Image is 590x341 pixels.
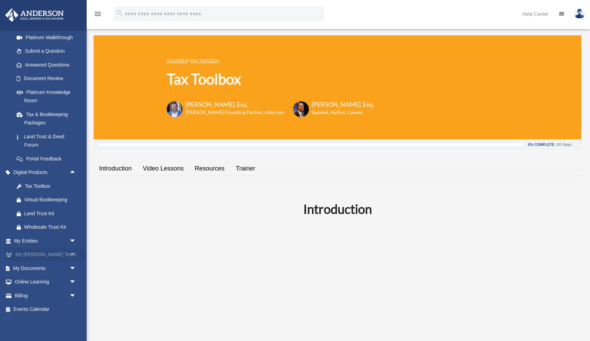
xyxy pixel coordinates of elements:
h3: [PERSON_NAME], Esq. [185,100,284,109]
a: My Entitiesarrow_drop_down [5,234,87,248]
a: Platinum Walkthrough [10,30,87,44]
div: Land Trust Kit [24,209,78,218]
a: Video Lessons [137,159,189,178]
a: Land Trust & Deed Forum [10,130,87,152]
span: arrow_drop_down [69,289,83,303]
span: arrow_drop_down [69,234,83,248]
h2: Introduction [98,200,577,218]
i: search [116,9,123,17]
a: Trainer [230,159,261,178]
img: User Pic [574,9,585,19]
a: My Documentsarrow_drop_down [5,261,87,275]
a: Portal Feedback [10,152,87,166]
a: Introduction [94,159,137,178]
a: Events Calendar [5,303,87,316]
a: Platinum Knowledge Room [10,85,87,107]
a: My [PERSON_NAME] Teamarrow_drop_down [5,248,87,262]
span: arrow_drop_down [69,261,83,276]
a: Resources [189,159,230,178]
h6: Speaker, Author, Lawyer [312,109,365,116]
a: Digital Productsarrow_drop_up [5,166,87,180]
a: Document Review [10,72,87,86]
div: Tax Toolbox [24,182,78,191]
a: Submit a Question [10,44,87,58]
a: Online Learningarrow_drop_down [5,275,87,289]
a: COURSES [167,59,187,63]
p: > [167,56,374,65]
div: Wholesale Trust Kit [24,223,78,231]
a: Virtual Bookkeeping [10,193,87,207]
a: Land Trust Kit [10,207,87,220]
div: 0% Complete [528,143,554,147]
span: arrow_drop_down [69,248,83,262]
a: Tax Toolbox [10,179,87,193]
img: Anderson Advisors Platinum Portal [3,8,66,22]
h1: Tax Toolbox [167,69,374,89]
span: arrow_drop_up [69,166,83,180]
span: arrow_drop_down [69,275,83,289]
a: Wholesale Trust Kit [10,220,87,234]
i: menu [94,10,102,18]
a: Billingarrow_drop_down [5,289,87,303]
a: Tax & Bookkeeping Packages [10,107,87,130]
h3: [PERSON_NAME], Esq. [312,100,374,109]
div: 0/0 Steps [556,143,572,147]
a: menu [94,12,102,18]
a: Answered Questions [10,58,87,72]
a: Tax Toolbox [190,59,219,63]
div: Virtual Bookkeeping [24,195,78,204]
img: Toby-circle-head.png [167,101,183,117]
h6: [PERSON_NAME] Founding Partner, Attorney [185,109,284,116]
img: Scott-Estill-Headshot.png [293,101,309,117]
